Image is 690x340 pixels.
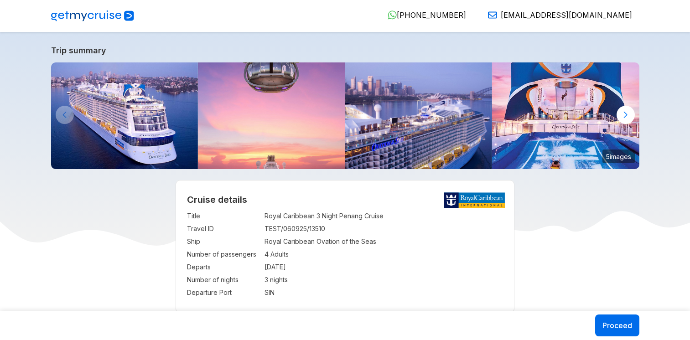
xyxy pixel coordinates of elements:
[488,10,497,20] img: Email
[492,62,639,169] img: ovation-of-the-seas-flowrider-sunset.jpg
[481,10,632,20] a: [EMAIL_ADDRESS][DOMAIN_NAME]
[265,248,503,261] td: 4 Adults
[187,222,260,235] td: Travel ID
[260,210,265,222] td: :
[265,286,503,299] td: SIN
[388,10,397,20] img: WhatsApp
[260,273,265,286] td: :
[501,10,632,20] span: [EMAIL_ADDRESS][DOMAIN_NAME]
[265,273,503,286] td: 3 nights
[187,235,260,248] td: Ship
[260,286,265,299] td: :
[265,261,503,273] td: [DATE]
[187,273,260,286] td: Number of nights
[260,261,265,273] td: :
[260,248,265,261] td: :
[51,62,198,169] img: ovation-exterior-back-aerial-sunset-port-ship.jpg
[187,210,260,222] td: Title
[265,210,503,222] td: Royal Caribbean 3 Night Penang Cruise
[380,10,466,20] a: [PHONE_NUMBER]
[260,222,265,235] td: :
[187,194,503,205] h2: Cruise details
[187,286,260,299] td: Departure Port
[397,10,466,20] span: [PHONE_NUMBER]
[198,62,345,169] img: north-star-sunset-ovation-of-the-seas.jpg
[187,248,260,261] td: Number of passengers
[187,261,260,273] td: Departs
[602,149,635,163] small: 5 images
[595,314,639,336] button: Proceed
[265,235,503,248] td: Royal Caribbean Ovation of the Seas
[260,235,265,248] td: :
[51,46,639,55] a: Trip summary
[265,222,503,235] td: TEST/060925/13510
[345,62,493,169] img: ovation-of-the-seas-departing-from-sydney.jpg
